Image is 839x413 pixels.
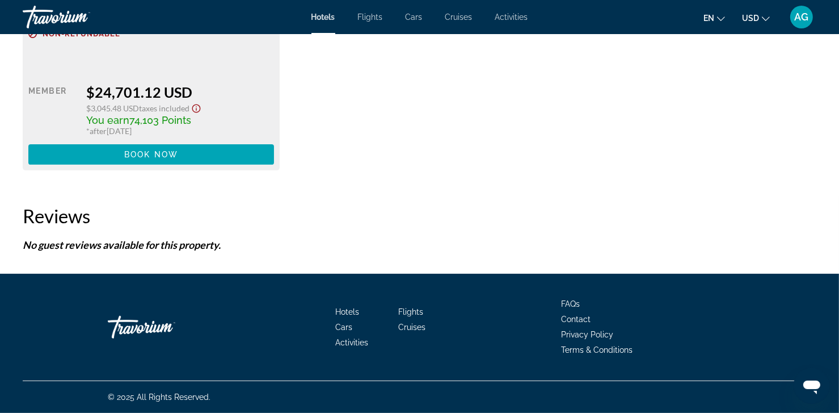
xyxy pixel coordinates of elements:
[358,12,383,22] a: Flights
[90,126,107,136] span: after
[335,307,359,316] a: Hotels
[23,239,816,251] p: No guest reviews available for this property.
[23,205,816,227] h2: Reviews
[703,10,725,26] button: Change language
[794,368,830,404] iframe: Button to launch messaging window
[124,150,178,159] span: Book now
[742,14,759,23] span: USD
[43,30,120,37] span: Non-refundable
[406,12,423,22] a: Cars
[311,12,335,22] a: Hotels
[28,84,78,136] div: Member
[445,12,473,22] a: Cruises
[703,14,714,23] span: en
[189,101,203,114] button: Show Taxes and Fees disclaimer
[561,345,633,354] a: Terms & Conditions
[139,103,189,113] span: Taxes included
[28,144,274,165] button: Book now
[108,310,221,344] a: Travorium
[561,330,613,339] a: Privacy Policy
[335,338,368,347] a: Activities
[398,307,423,316] a: Flights
[495,12,528,22] a: Activities
[86,84,274,101] div: $24,701.12 USD
[335,323,352,332] a: Cars
[742,10,770,26] button: Change currency
[787,5,816,29] button: User Menu
[561,299,580,308] a: FAQs
[86,126,274,136] div: * [DATE]
[398,323,425,332] a: Cruises
[795,11,809,23] span: AG
[561,315,591,324] a: Contact
[23,2,136,32] a: Travorium
[86,114,129,126] span: You earn
[129,114,191,126] span: 74,103 Points
[108,393,210,402] span: © 2025 All Rights Reserved.
[86,103,139,113] span: $3,045.48 USD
